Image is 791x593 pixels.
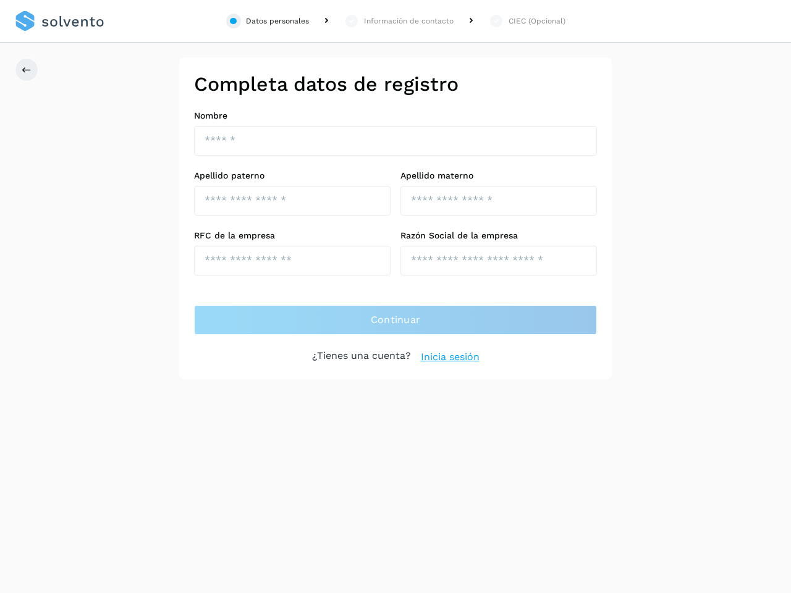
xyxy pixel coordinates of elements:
[509,15,565,27] div: CIEC (Opcional)
[371,313,421,327] span: Continuar
[194,111,597,121] label: Nombre
[312,350,411,364] p: ¿Tienes una cuenta?
[364,15,454,27] div: Información de contacto
[246,15,309,27] div: Datos personales
[194,170,391,181] label: Apellido paterno
[400,230,597,241] label: Razón Social de la empresa
[194,305,597,335] button: Continuar
[421,350,480,364] a: Inicia sesión
[400,170,597,181] label: Apellido materno
[194,230,391,241] label: RFC de la empresa
[194,72,597,96] h2: Completa datos de registro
